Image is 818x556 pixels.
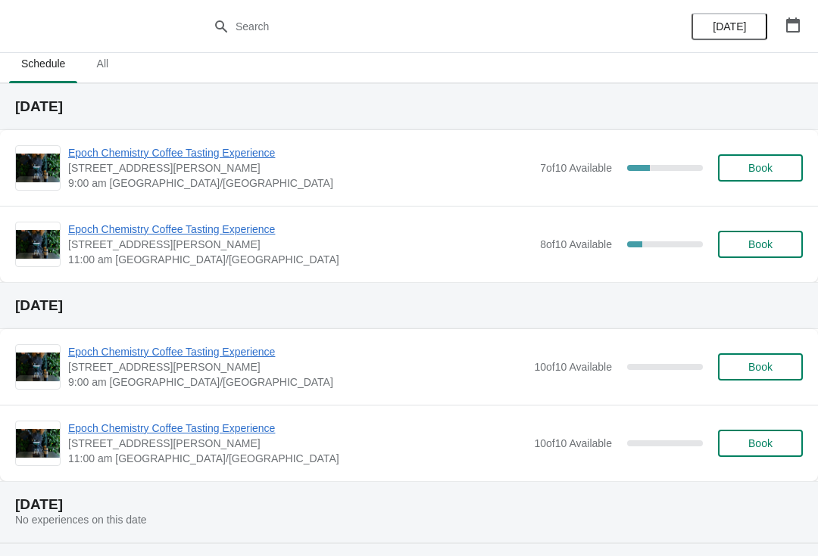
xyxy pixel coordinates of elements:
span: [STREET_ADDRESS][PERSON_NAME] [68,436,526,451]
span: [STREET_ADDRESS][PERSON_NAME] [68,237,532,252]
span: Schedule [9,50,77,77]
span: Book [748,437,773,449]
input: Search [235,13,613,40]
button: Book [718,231,803,258]
img: Epoch Chemistry Coffee Tasting Experience | 400 St. George St, Moncton, NB, Canada | 11:00 am Ame... [16,230,60,259]
span: [STREET_ADDRESS][PERSON_NAME] [68,160,532,175]
span: Book [748,361,773,373]
span: 9:00 am [GEOGRAPHIC_DATA]/[GEOGRAPHIC_DATA] [68,374,526,390]
span: Epoch Chemistry Coffee Tasting Experience [68,222,532,237]
span: 7 of 10 Available [540,162,612,174]
button: Book [718,353,803,381]
span: Epoch Chemistry Coffee Tasting Experience [68,344,526,359]
button: Book [718,430,803,457]
span: No experiences on this date [15,514,147,526]
span: [DATE] [713,20,746,33]
span: 8 of 10 Available [540,238,612,250]
span: Epoch Chemistry Coffee Tasting Experience [68,421,526,436]
button: Book [718,154,803,182]
button: [DATE] [692,13,767,40]
img: Epoch Chemistry Coffee Tasting Experience | 400 St. George St, Moncton, NB, Canada | 9:00 am Amer... [16,154,60,183]
span: 10 of 10 Available [534,437,612,449]
h2: [DATE] [15,497,803,512]
span: 11:00 am [GEOGRAPHIC_DATA]/[GEOGRAPHIC_DATA] [68,451,526,466]
span: 9:00 am [GEOGRAPHIC_DATA]/[GEOGRAPHIC_DATA] [68,175,532,191]
img: Epoch Chemistry Coffee Tasting Experience | 400 St. George St, Moncton, NB, Canada | 9:00 am Amer... [16,353,60,382]
span: Book [748,238,773,250]
span: Book [748,162,773,174]
span: [STREET_ADDRESS][PERSON_NAME] [68,359,526,374]
h2: [DATE] [15,298,803,313]
span: 11:00 am [GEOGRAPHIC_DATA]/[GEOGRAPHIC_DATA] [68,252,532,267]
span: Epoch Chemistry Coffee Tasting Experience [68,145,532,160]
span: 10 of 10 Available [534,361,612,373]
span: All [83,50,121,77]
img: Epoch Chemistry Coffee Tasting Experience | 400 St. George St, Moncton, NB, Canada | 11:00 am Ame... [16,429,60,458]
h2: [DATE] [15,99,803,114]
